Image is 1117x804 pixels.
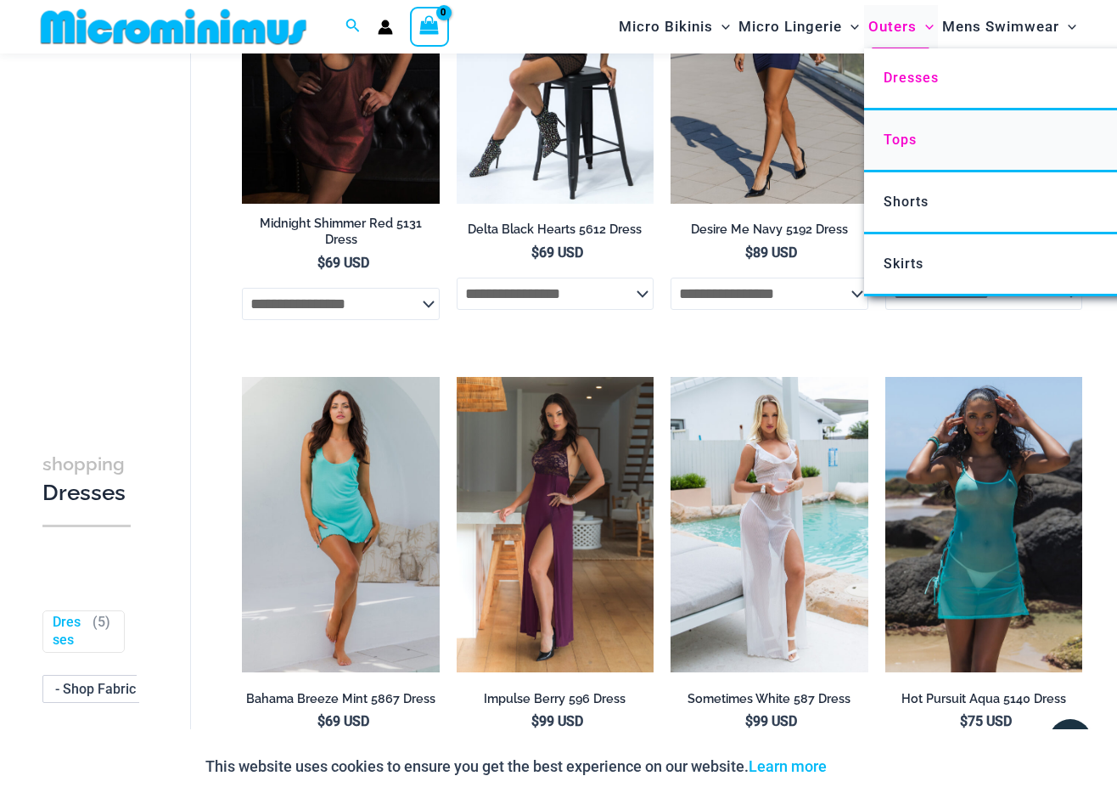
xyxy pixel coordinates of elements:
[745,713,797,729] bdi: 99 USD
[317,713,369,729] bdi: 69 USD
[317,713,325,729] span: $
[885,691,1082,707] h2: Hot Pursuit Aqua 5140 Dress
[671,377,867,673] img: Sometimes White 587 Dress 08
[457,691,654,713] a: Impulse Berry 596 Dress
[745,245,753,261] span: $
[839,746,912,787] button: Accept
[671,691,867,707] h2: Sometimes White 587 Dress
[457,377,654,673] a: Impulse Berry 596 Dress 02Impulse Berry 596 Dress 03Impulse Berry 596 Dress 03
[43,676,160,702] span: - Shop Fabric Type
[671,222,867,244] a: Desire Me Navy 5192 Dress
[842,5,859,48] span: Menu Toggle
[615,5,734,48] a: Micro BikinisMenu ToggleMenu Toggle
[671,691,867,713] a: Sometimes White 587 Dress
[885,691,1082,713] a: Hot Pursuit Aqua 5140 Dress
[884,256,923,272] span: Skirts
[242,216,439,247] h2: Midnight Shimmer Red 5131 Dress
[242,691,439,713] a: Bahama Breeze Mint 5867 Dress
[960,713,1012,729] bdi: 75 USD
[619,5,713,48] span: Micro Bikinis
[457,377,654,673] img: Impulse Berry 596 Dress 02
[242,377,439,673] img: Bahama Breeze Mint 5867 Dress 01
[868,5,917,48] span: Outers
[205,754,827,779] p: This website uses cookies to ensure you get the best experience on our website.
[410,7,449,46] a: View Shopping Cart, empty
[734,5,863,48] a: Micro LingerieMenu ToggleMenu Toggle
[917,5,934,48] span: Menu Toggle
[745,245,797,261] bdi: 89 USD
[884,132,917,148] span: Tops
[612,3,1083,51] nav: Site Navigation
[938,5,1081,48] a: Mens SwimwearMenu ToggleMenu Toggle
[749,757,827,775] a: Learn more
[884,70,939,86] span: Dresses
[1059,5,1076,48] span: Menu Toggle
[55,681,169,697] span: - Shop Fabric Type
[885,377,1082,673] a: Hot Pursuit Aqua 5140 Dress 01Hot Pursuit Aqua 5140 Dress 06Hot Pursuit Aqua 5140 Dress 06
[378,20,393,35] a: Account icon link
[42,453,125,475] span: shopping
[42,57,195,396] iframe: TrustedSite Certified
[531,245,583,261] bdi: 69 USD
[671,377,867,673] a: Sometimes White 587 Dress 08Sometimes White 587 Dress 09Sometimes White 587 Dress 09
[53,614,85,649] a: Dresses
[34,8,313,46] img: MM SHOP LOGO FLAT
[317,255,369,271] bdi: 69 USD
[531,713,539,729] span: $
[960,713,968,729] span: $
[738,5,842,48] span: Micro Lingerie
[42,675,161,703] span: - Shop Fabric Type
[885,377,1082,673] img: Hot Pursuit Aqua 5140 Dress 01
[317,255,325,271] span: $
[884,194,929,210] span: Shorts
[942,5,1059,48] span: Mens Swimwear
[531,713,583,729] bdi: 99 USD
[98,614,105,630] span: 5
[93,614,110,649] span: ( )
[457,222,654,244] a: Delta Black Hearts 5612 Dress
[345,16,361,37] a: Search icon link
[242,216,439,254] a: Midnight Shimmer Red 5131 Dress
[713,5,730,48] span: Menu Toggle
[42,449,131,508] h3: Dresses
[242,377,439,673] a: Bahama Breeze Mint 5867 Dress 01Bahama Breeze Mint 5867 Dress 03Bahama Breeze Mint 5867 Dress 03
[457,222,654,238] h2: Delta Black Hearts 5612 Dress
[864,5,938,48] a: OutersMenu ToggleMenu Toggle
[242,691,439,707] h2: Bahama Breeze Mint 5867 Dress
[671,222,867,238] h2: Desire Me Navy 5192 Dress
[531,245,539,261] span: $
[457,691,654,707] h2: Impulse Berry 596 Dress
[745,713,753,729] span: $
